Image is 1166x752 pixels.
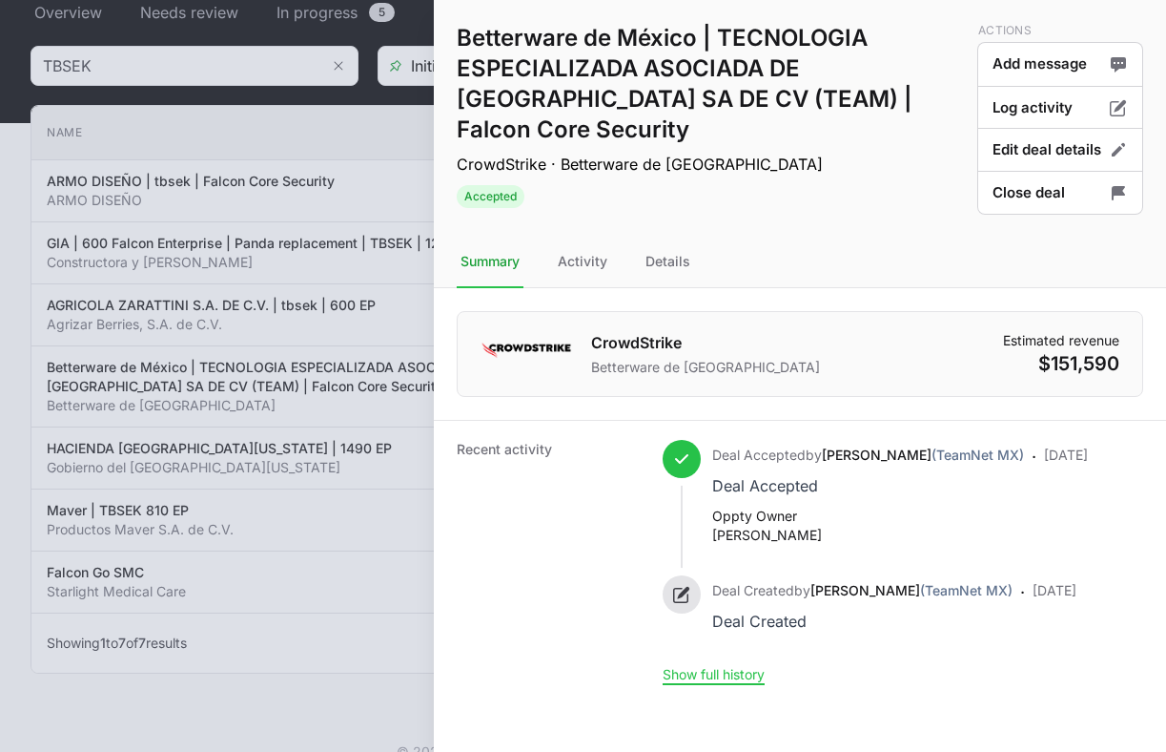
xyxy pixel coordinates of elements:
p: Oppty Owner [PERSON_NAME] [712,507,1024,545]
div: Deal Accepted [712,472,1024,499]
nav: Tabs [434,237,1166,288]
a: [PERSON_NAME](TeamNet MX) [810,582,1013,598]
span: Deal Created [712,582,794,598]
time: [DATE] [1033,582,1076,598]
ul: Activity history timeline [663,440,1088,665]
button: Edit deal details [977,128,1143,173]
time: [DATE] [1044,447,1088,463]
span: (TeamNet MX) [931,447,1024,463]
div: Deal actions [977,23,1143,214]
button: Log activity [977,86,1143,131]
p: Betterware de [GEOGRAPHIC_DATA] [591,358,820,377]
dd: $151,590 [1003,350,1119,377]
img: CrowdStrike [481,331,572,369]
h1: Betterware de México | TECNOLOGIA ESPECIALIZADA ASOCIADA DE [GEOGRAPHIC_DATA] SA DE CV (TEAM) | F... [457,23,970,145]
div: Summary [457,237,523,288]
p: CrowdStrike · Betterware de [GEOGRAPHIC_DATA] [457,153,970,176]
p: by [712,446,1024,465]
p: by [712,581,1013,600]
div: Deal Created [712,608,1013,635]
a: [PERSON_NAME](TeamNet MX) [822,447,1024,463]
span: · [1020,579,1025,635]
dt: Estimated revenue [1003,331,1119,350]
span: (TeamNet MX) [920,582,1013,598]
button: Show full history [663,666,765,683]
button: Add message [977,42,1143,87]
h1: CrowdStrike [591,331,820,354]
span: Deal Accepted [712,447,806,463]
div: Details [642,237,694,288]
span: · [1032,444,1036,545]
p: Actions [978,23,1143,38]
button: Close deal [977,171,1143,216]
div: Activity [554,237,611,288]
dt: Recent activity [457,440,640,684]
